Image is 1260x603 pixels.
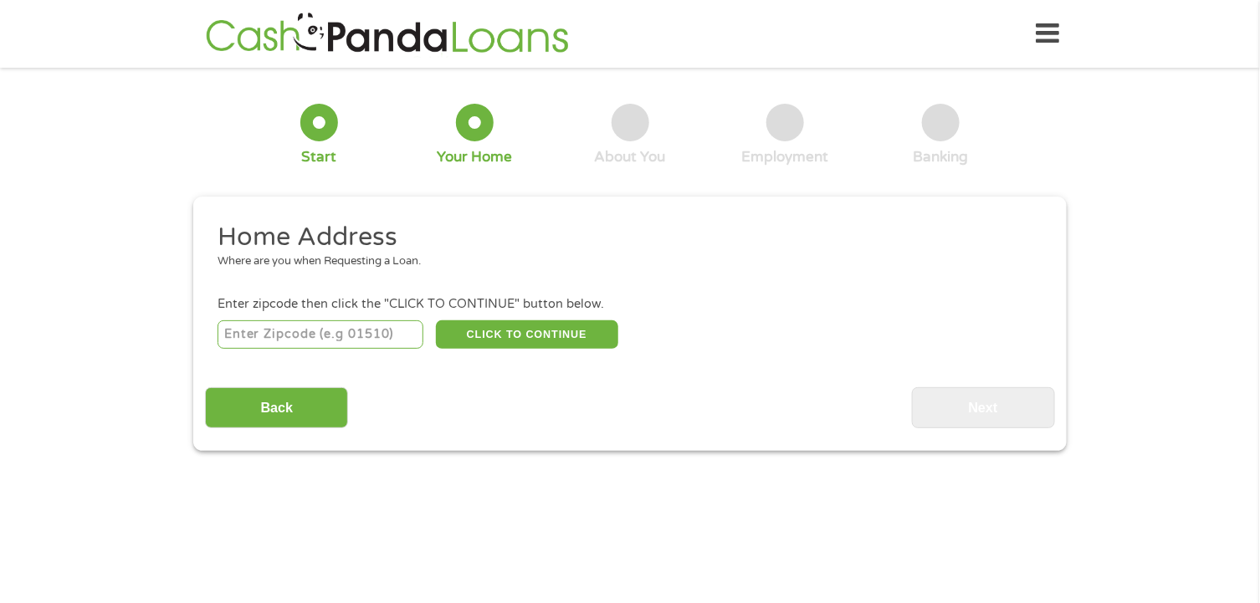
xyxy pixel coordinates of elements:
img: GetLoanNow Logo [201,10,574,58]
button: CLICK TO CONTINUE [436,320,618,349]
input: Back [205,387,348,428]
h2: Home Address [218,221,1031,254]
div: Enter zipcode then click the "CLICK TO CONTINUE" button below. [218,295,1042,314]
div: Banking [914,148,969,166]
div: Where are you when Requesting a Loan. [218,253,1031,270]
input: Next [912,387,1055,428]
div: Employment [742,148,829,166]
input: Enter Zipcode (e.g 01510) [218,320,424,349]
div: About You [595,148,666,166]
div: Your Home [437,148,512,166]
div: Start [301,148,336,166]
